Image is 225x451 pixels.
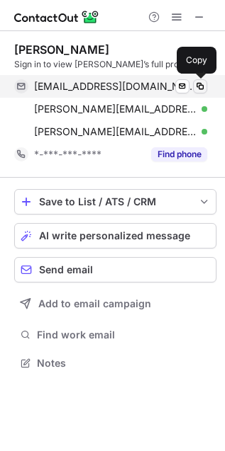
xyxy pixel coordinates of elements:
span: Send email [39,264,93,275]
button: Notes [14,353,216,373]
span: [PERSON_NAME][EMAIL_ADDRESS][PERSON_NAME][DOMAIN_NAME] [34,125,197,138]
button: Add to email campaign [14,291,216,316]
button: Reveal Button [151,147,207,161]
button: AI write personalized message [14,223,216,249]
div: Sign in to view [PERSON_NAME]’s full profile [14,58,216,71]
span: [EMAIL_ADDRESS][DOMAIN_NAME] [34,80,197,93]
button: save-profile-one-click [14,189,216,215]
span: Notes [37,357,211,370]
img: ContactOut v5.3.10 [14,8,99,25]
span: [PERSON_NAME][EMAIL_ADDRESS][PERSON_NAME][DOMAIN_NAME] [34,103,197,115]
div: [PERSON_NAME] [14,42,109,57]
div: Save to List / ATS / CRM [39,196,192,207]
span: Find work email [37,329,211,341]
button: Send email [14,257,216,282]
span: AI write personalized message [39,230,190,241]
span: Add to email campaign [38,298,151,309]
button: Find work email [14,325,216,345]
